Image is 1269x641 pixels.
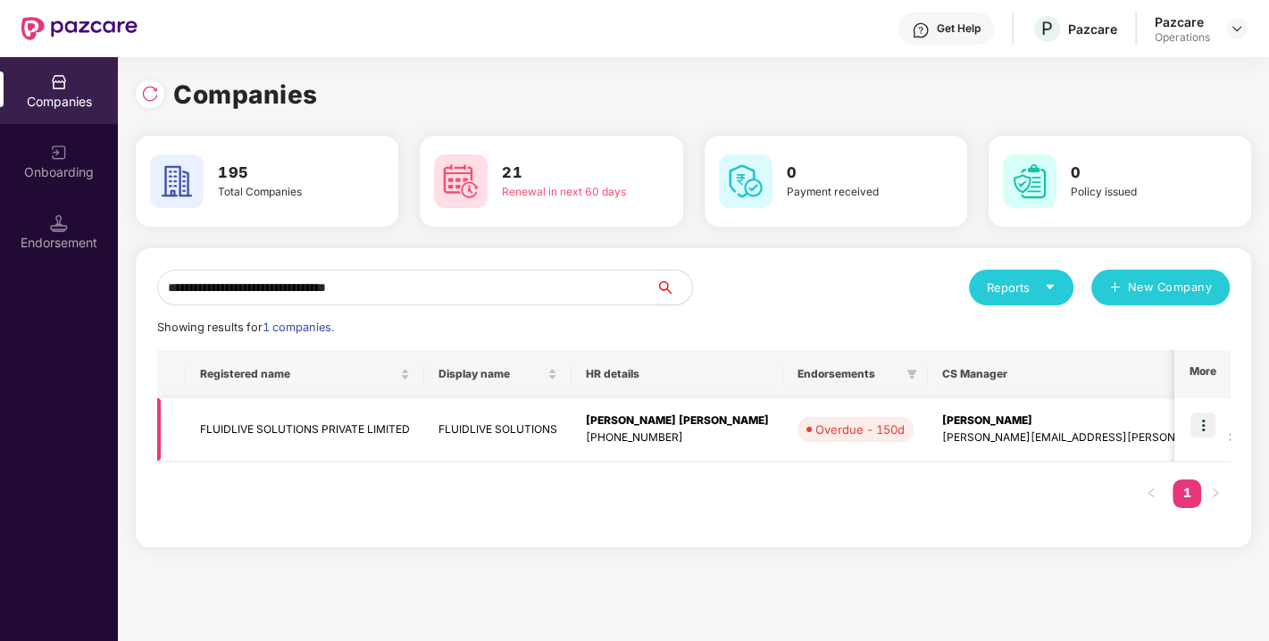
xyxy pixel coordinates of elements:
[50,214,68,232] img: svg+xml;base64,PHN2ZyB3aWR0aD0iMTQuNSIgaGVpZ2h0PSIxNC41IiB2aWV3Qm94PSIwIDAgMTYgMTYiIGZpbGw9Im5vbm...
[1137,479,1165,508] li: Previous Page
[502,184,632,201] div: Renewal in next 60 days
[50,73,68,91] img: svg+xml;base64,PHN2ZyBpZD0iQ29tcGFuaWVzIiB4bWxucz0iaHR0cDovL3d3dy53My5vcmcvMjAwMC9zdmciIHdpZHRoPS...
[1044,281,1056,293] span: caret-down
[912,21,930,39] img: svg+xml;base64,PHN2ZyBpZD0iSGVscC0zMngzMiIgeG1sbnM9Imh0dHA6Ly93d3cudzMub3JnLzIwMDAvc3ZnIiB3aWR0aD...
[424,350,572,398] th: Display name
[1201,479,1230,508] li: Next Page
[1155,30,1210,45] div: Operations
[903,363,921,385] span: filter
[586,412,769,429] div: [PERSON_NAME] [PERSON_NAME]
[1109,281,1121,296] span: plus
[438,367,544,381] span: Display name
[1137,479,1165,508] button: left
[586,429,769,446] div: [PHONE_NUMBER]
[1155,13,1210,30] div: Pazcare
[1071,162,1201,185] h3: 0
[218,162,348,185] h3: 195
[173,75,318,114] h1: Companies
[987,279,1056,296] div: Reports
[906,369,917,379] span: filter
[815,420,905,438] div: Overdue - 150d
[150,154,204,208] img: svg+xml;base64,PHN2ZyB4bWxucz0iaHR0cDovL3d3dy53My5vcmcvMjAwMC9zdmciIHdpZHRoPSI2MCIgaGVpZ2h0PSI2MC...
[186,398,424,462] td: FLUIDLIVE SOLUTIONS PRIVATE LIMITED
[1041,18,1053,39] span: P
[1091,270,1230,305] button: plusNew Company
[1128,279,1213,296] span: New Company
[1173,479,1201,506] a: 1
[1190,412,1215,437] img: icon
[1146,487,1156,498] span: left
[719,154,772,208] img: svg+xml;base64,PHN2ZyB4bWxucz0iaHR0cDovL3d3dy53My5vcmcvMjAwMC9zdmciIHdpZHRoPSI2MCIgaGVpZ2h0PSI2MC...
[787,162,917,185] h3: 0
[572,350,783,398] th: HR details
[1003,154,1056,208] img: svg+xml;base64,PHN2ZyB4bWxucz0iaHR0cDovL3d3dy53My5vcmcvMjAwMC9zdmciIHdpZHRoPSI2MCIgaGVpZ2h0PSI2MC...
[50,144,68,162] img: svg+xml;base64,PHN2ZyB3aWR0aD0iMjAiIGhlaWdodD0iMjAiIHZpZXdCb3g9IjAgMCAyMCAyMCIgZmlsbD0ibm9uZSIgeG...
[21,17,138,40] img: New Pazcare Logo
[1210,487,1221,498] span: right
[434,154,488,208] img: svg+xml;base64,PHN2ZyB4bWxucz0iaHR0cDovL3d3dy53My5vcmcvMjAwMC9zdmciIHdpZHRoPSI2MCIgaGVpZ2h0PSI2MC...
[157,320,334,334] span: Showing results for
[200,367,397,381] span: Registered name
[655,270,693,305] button: search
[218,184,348,201] div: Total Companies
[1068,21,1117,37] div: Pazcare
[937,21,981,36] div: Get Help
[797,367,899,381] span: Endorsements
[1201,479,1230,508] button: right
[424,398,572,462] td: FLUIDLIVE SOLUTIONS
[502,162,632,185] h3: 21
[1174,350,1230,398] th: More
[787,184,917,201] div: Payment received
[263,320,334,334] span: 1 companies.
[141,85,159,103] img: svg+xml;base64,PHN2ZyBpZD0iUmVsb2FkLTMyeDMyIiB4bWxucz0iaHR0cDovL3d3dy53My5vcmcvMjAwMC9zdmciIHdpZH...
[655,280,692,295] span: search
[186,350,424,398] th: Registered name
[1230,21,1244,36] img: svg+xml;base64,PHN2ZyBpZD0iRHJvcGRvd24tMzJ4MzIiIHhtbG5zPSJodHRwOi8vd3d3LnczLm9yZy8yMDAwL3N2ZyIgd2...
[1071,184,1201,201] div: Policy issued
[1173,479,1201,508] li: 1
